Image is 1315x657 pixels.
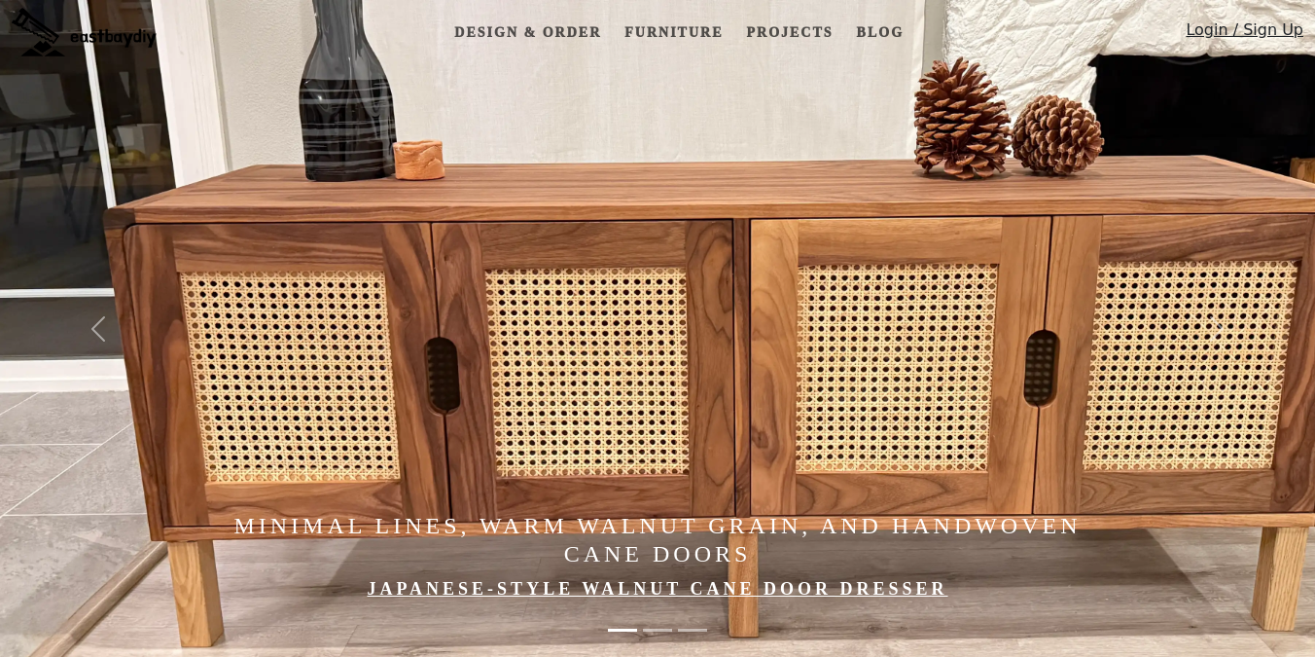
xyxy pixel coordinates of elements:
a: Design & Order [446,15,609,51]
a: Blog [849,15,911,51]
a: Projects [738,15,840,51]
button: Japanese-Style Limited Edition [678,619,707,641]
button: Elevate Your Home with Handcrafted Japanese-Style Furniture [643,619,672,641]
img: eastbaydiy [12,8,157,56]
a: Login / Sign Up [1186,18,1303,51]
button: Minimal Lines, Warm Walnut Grain, and Handwoven Cane Doors [608,619,637,641]
a: Japanese-style Walnut Cane Door Dresser [367,579,947,599]
a: Furniture [617,15,730,51]
h4: Minimal Lines, Warm Walnut Grain, and Handwoven Cane Doors [197,512,1118,568]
